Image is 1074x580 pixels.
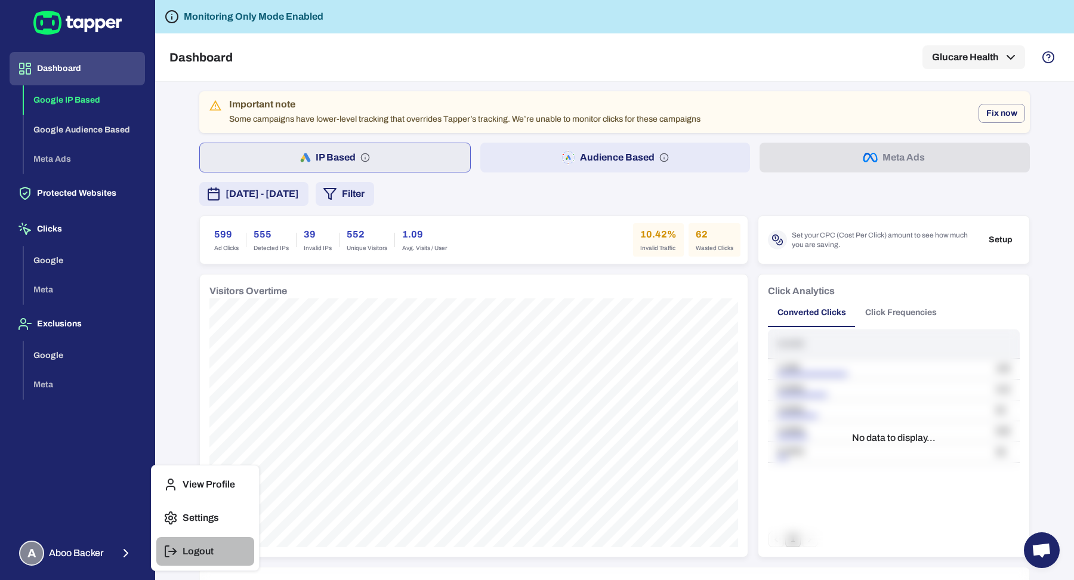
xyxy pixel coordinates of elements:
p: Settings [183,512,219,524]
button: Logout [156,537,254,566]
button: Settings [156,504,254,532]
p: Logout [183,545,214,557]
p: View Profile [183,479,235,490]
a: Open chat [1024,532,1060,568]
button: View Profile [156,470,254,499]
